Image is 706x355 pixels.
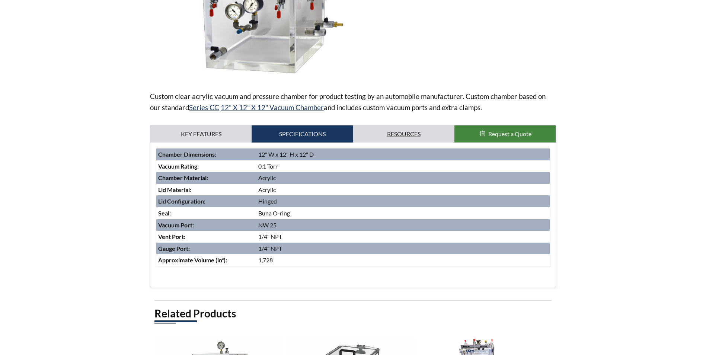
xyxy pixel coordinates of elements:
[256,160,550,172] td: 0.1 Torr
[158,151,215,158] strong: Chamber Dimensions
[256,254,550,266] td: 1,728
[189,103,219,112] a: Series CC
[156,219,256,231] td: :
[158,186,190,193] strong: Lid Material
[221,103,324,112] a: 12" X 12" X 12" Vacuum Chamber
[256,148,550,160] td: 12" W x 12" H x 12" D
[158,210,169,217] strong: Seal
[156,207,256,219] td: :
[353,125,454,143] a: Resources
[158,198,204,205] strong: Lid Configuration
[256,231,550,243] td: 1/4" NPT
[252,125,353,143] a: Specifications
[156,243,256,255] td: :
[158,163,197,170] strong: Vacuum Rating
[256,243,550,255] td: 1/4" NPT
[150,91,556,113] p: Custom clear acrylic vacuum and pressure chamber for product testing by an automobile manufacture...
[156,231,256,243] td: :
[154,307,551,320] h2: Related Products
[454,125,556,143] button: Request a Quote
[256,184,550,196] td: Acrylic
[158,174,207,181] strong: Chamber Material
[156,160,256,172] td: :
[156,148,256,160] td: :
[488,130,531,137] span: Request a Quote
[256,219,550,231] td: NW 25
[156,195,256,207] td: :
[158,256,226,263] strong: Approximate Volume (in³)
[158,221,192,228] strong: Vacuum Port
[158,233,184,240] strong: Vent Port
[256,195,550,207] td: Hinged
[256,207,550,219] td: Buna O-ring
[156,184,256,196] td: :
[156,172,256,184] td: :
[150,125,252,143] a: Key Features
[156,254,256,266] td: :
[158,245,188,252] strong: Gauge Port
[256,172,550,184] td: Acrylic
